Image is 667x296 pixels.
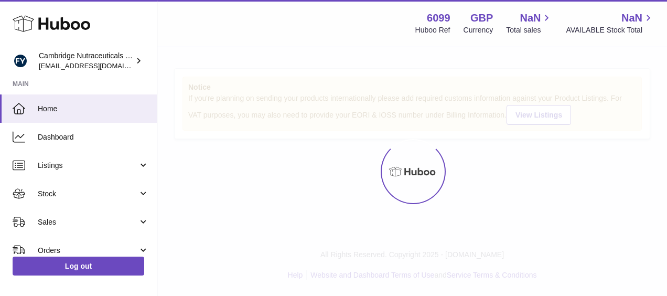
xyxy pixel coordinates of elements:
[38,161,138,171] span: Listings
[38,246,138,256] span: Orders
[464,25,493,35] div: Currency
[38,132,149,142] span: Dashboard
[38,104,149,114] span: Home
[39,51,133,71] div: Cambridge Nutraceuticals Ltd
[506,25,553,35] span: Total sales
[470,11,493,25] strong: GBP
[520,11,541,25] span: NaN
[415,25,450,35] div: Huboo Ref
[13,257,144,276] a: Log out
[427,11,450,25] strong: 6099
[506,11,553,35] a: NaN Total sales
[621,11,642,25] span: NaN
[38,189,138,199] span: Stock
[566,11,654,35] a: NaN AVAILABLE Stock Total
[39,61,154,70] span: [EMAIL_ADDRESS][DOMAIN_NAME]
[13,53,28,69] img: internalAdmin-6099@internal.huboo.com
[566,25,654,35] span: AVAILABLE Stock Total
[38,217,138,227] span: Sales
